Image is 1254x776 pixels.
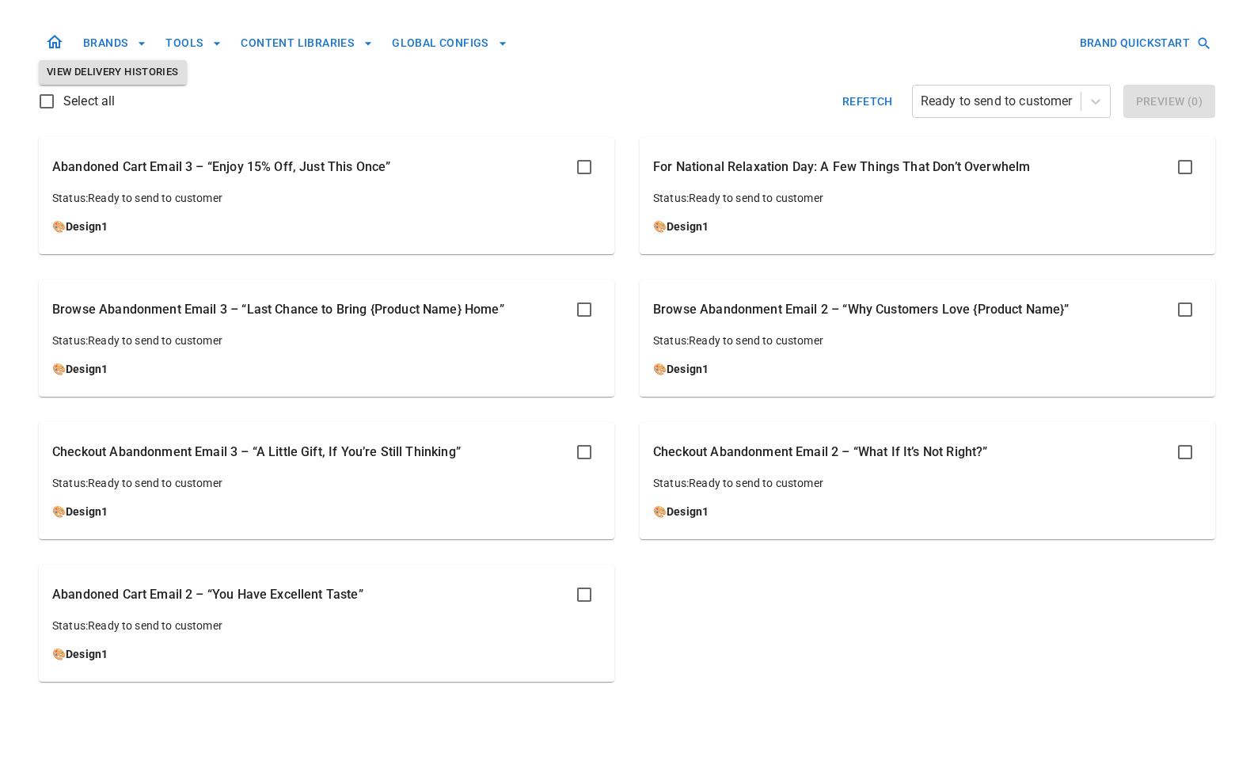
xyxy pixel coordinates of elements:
[77,29,153,58] button: BRANDS
[66,648,108,660] a: Design1
[66,505,108,518] a: Design1
[52,190,601,206] p: Status: Ready to send to customer
[386,29,514,58] button: GLOBAL CONFIGS
[52,443,461,462] p: Checkout Abandonment Email 3 – “A Little Gift, If You’re Still Thinking”
[234,29,379,58] button: CONTENT LIBRARIES
[1073,29,1215,58] button: BRAND QUICKSTART
[52,158,390,177] p: Abandoned Cart Email 3 – “Enjoy 15% Off, Just This Once”
[66,363,108,375] a: Design1
[653,443,987,462] p: Checkout Abandonment Email 2 – “What If It’s Not Right?”
[836,85,899,118] button: Refetch
[667,220,709,233] a: Design1
[653,475,1202,491] p: Status: Ready to send to customer
[667,505,709,518] a: Design1
[52,585,363,604] p: Abandoned Cart Email 2 – “You Have Excellent Taste”
[63,92,116,111] span: Select all
[52,300,504,319] p: Browse Abandonment Email 3 – “Last Chance to Bring {Product Name} Home”
[52,361,601,377] p: 🎨
[653,361,1202,377] p: 🎨
[159,29,228,58] button: TOOLS
[52,504,601,519] p: 🎨
[653,333,1202,348] p: Status: Ready to send to customer
[653,300,1070,319] p: Browse Abandonment Email 2 – “Why Customers Love {Product Name}”
[667,363,709,375] a: Design1
[39,60,187,85] button: View Delivery Histories
[66,220,108,233] a: Design1
[52,333,601,348] p: Status: Ready to send to customer
[653,219,1202,234] p: 🎨
[52,219,601,234] p: 🎨
[52,475,601,491] p: Status: Ready to send to customer
[653,158,1030,177] p: For National Relaxation Day: A Few Things That Don’t Overwhelm
[52,618,601,633] p: Status: Ready to send to customer
[653,504,1202,519] p: 🎨
[52,646,601,662] p: 🎨
[653,190,1202,206] p: Status: Ready to send to customer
